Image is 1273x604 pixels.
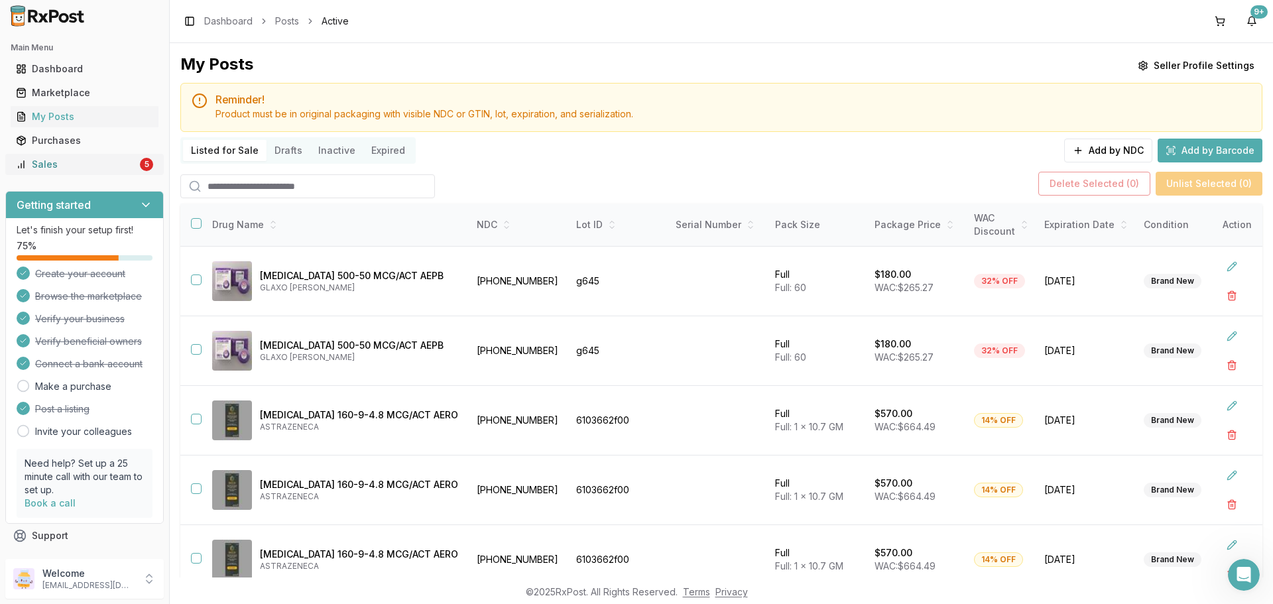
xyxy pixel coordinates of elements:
a: Privacy [715,586,748,597]
span: [DATE] [1044,344,1128,357]
p: $570.00 [875,477,912,490]
button: Edit [1220,394,1244,418]
span: Active [322,15,349,28]
div: My Posts [16,110,153,123]
button: Drafts [267,140,310,161]
a: Purchases [11,129,158,152]
button: Edit [1220,255,1244,278]
p: $180.00 [875,337,911,351]
span: [DATE] [1044,483,1128,497]
div: NDC [477,218,560,231]
img: Breztri Aerosphere 160-9-4.8 MCG/ACT AERO [212,400,252,440]
p: $180.00 [875,268,911,281]
div: Brand New [1144,483,1201,497]
p: [MEDICAL_DATA] 500-50 MCG/ACT AEPB [260,339,458,352]
button: Add by NDC [1064,139,1152,162]
div: 32% OFF [974,274,1025,288]
td: Full [767,525,867,595]
a: Make a purchase [35,380,111,393]
td: [PHONE_NUMBER] [469,247,568,316]
p: [MEDICAL_DATA] 500-50 MCG/ACT AEPB [260,269,458,282]
button: Sales5 [5,154,164,175]
button: Marketplace [5,82,164,103]
div: Serial Number [676,218,759,231]
a: Dashboard [11,57,158,81]
span: [DATE] [1044,274,1128,288]
a: My Posts [11,105,158,129]
a: Dashboard [204,15,253,28]
th: Pack Size [767,204,867,247]
span: Browse the marketplace [35,290,142,303]
div: Expiration Date [1044,218,1128,231]
div: Drug Name [212,218,458,231]
a: Invite your colleagues [35,425,132,438]
span: Full: 60 [775,282,806,293]
p: Welcome [42,567,135,580]
div: Sales [16,158,137,171]
span: Verify your business [35,312,125,326]
span: Feedback [32,553,77,566]
button: Listed for Sale [183,140,267,161]
button: Edit [1220,324,1244,348]
button: Purchases [5,130,164,151]
td: [PHONE_NUMBER] [469,455,568,525]
td: Full [767,247,867,316]
button: Edit [1220,533,1244,557]
div: 32% OFF [974,343,1025,358]
button: Delete [1220,353,1244,377]
div: Brand New [1144,274,1201,288]
button: My Posts [5,106,164,127]
h2: Main Menu [11,42,158,53]
span: Verify beneficial owners [35,335,142,348]
span: Full: 1 x 10.7 GM [775,560,843,572]
a: Book a call [25,497,76,509]
button: Support [5,524,164,548]
td: g645 [568,316,668,386]
span: Full: 1 x 10.7 GM [775,491,843,502]
h5: Reminder! [215,94,1251,105]
button: Add by Barcode [1158,139,1262,162]
td: [PHONE_NUMBER] [469,316,568,386]
div: 14% OFF [974,413,1023,428]
div: 5 [140,158,153,171]
td: 6103662f00 [568,455,668,525]
button: Inactive [310,140,363,161]
p: [MEDICAL_DATA] 160-9-4.8 MCG/ACT AERO [260,548,458,561]
div: 9+ [1250,5,1268,19]
div: Brand New [1144,552,1201,567]
a: Sales5 [11,152,158,176]
span: WAC: $664.49 [875,421,936,432]
button: Delete [1220,493,1244,516]
div: Purchases [16,134,153,147]
span: Create your account [35,267,125,280]
p: ASTRAZENECA [260,561,458,572]
div: Marketplace [16,86,153,99]
div: Lot ID [576,218,660,231]
div: 14% OFF [974,483,1023,497]
img: Advair Diskus 500-50 MCG/ACT AEPB [212,331,252,371]
span: [DATE] [1044,553,1128,566]
p: $570.00 [875,546,912,560]
td: Full [767,386,867,455]
td: [PHONE_NUMBER] [469,386,568,455]
span: Full: 60 [775,351,806,363]
div: Brand New [1144,343,1201,358]
a: Marketplace [11,81,158,105]
td: 6103662f00 [568,525,668,595]
p: $570.00 [875,407,912,420]
span: Connect a bank account [35,357,143,371]
img: RxPost Logo [5,5,90,27]
div: Product must be in original packaging with visible NDC or GTIN, lot, expiration, and serialization. [215,107,1251,121]
iframe: Intercom live chat [1228,559,1260,591]
span: Post a listing [35,402,90,416]
p: Need help? Set up a 25 minute call with our team to set up. [25,457,145,497]
p: [MEDICAL_DATA] 160-9-4.8 MCG/ACT AERO [260,478,458,491]
p: [EMAIL_ADDRESS][DOMAIN_NAME] [42,580,135,591]
p: GLAXO [PERSON_NAME] [260,352,458,363]
img: Breztri Aerosphere 160-9-4.8 MCG/ACT AERO [212,470,252,510]
p: ASTRAZENECA [260,491,458,502]
td: g645 [568,247,668,316]
span: [DATE] [1044,414,1128,427]
button: Delete [1220,562,1244,586]
h3: Getting started [17,197,91,213]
